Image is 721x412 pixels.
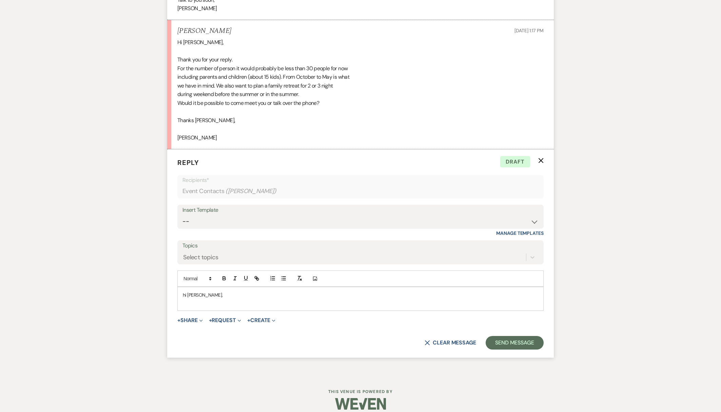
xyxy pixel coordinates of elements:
[177,4,544,13] p: [PERSON_NAME]
[247,318,250,323] span: +
[209,318,241,323] button: Request
[177,158,199,167] span: Reply
[425,340,476,345] button: Clear message
[486,336,544,350] button: Send Message
[177,38,544,142] div: Hi [PERSON_NAME], Thank you for your reply. For the number of person it would probably be less th...
[177,318,203,323] button: Share
[177,318,180,323] span: +
[182,176,539,185] p: Recipients*
[182,241,539,251] label: Topics
[209,318,212,323] span: +
[226,187,276,196] span: ( [PERSON_NAME] )
[247,318,275,323] button: Create
[182,205,539,215] div: Insert Template
[183,253,218,262] div: Select topics
[496,230,544,236] a: Manage Templates
[182,185,539,198] div: Event Contacts
[500,156,530,168] span: Draft
[177,27,231,35] h5: [PERSON_NAME]
[183,291,538,299] p: hi [PERSON_NAME],
[514,27,544,34] span: [DATE] 1:17 PM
